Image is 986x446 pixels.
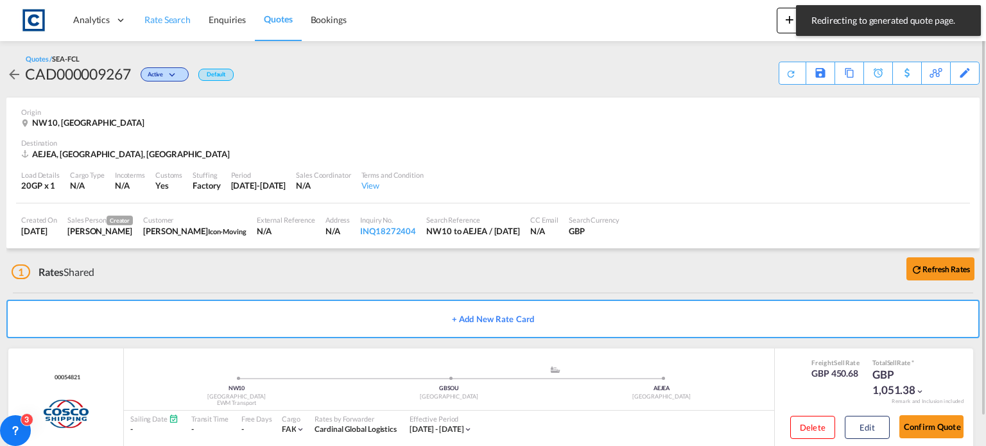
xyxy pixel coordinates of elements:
[241,414,272,424] div: Free Days
[21,138,965,148] div: Destination
[130,393,343,401] div: [GEOGRAPHIC_DATA]
[107,216,133,225] span: Creator
[315,424,397,435] div: Cardinal Global Logistics
[910,359,914,366] span: Subject to Remarks
[811,358,860,367] div: Freight Rate
[39,266,64,278] span: Rates
[32,117,144,128] span: NW10, [GEOGRAPHIC_DATA]
[548,366,563,373] md-icon: assets/icons/custom/ship-fill.svg
[426,215,520,225] div: Search Reference
[166,72,182,79] md-icon: icon-chevron-down
[143,215,246,225] div: Customer
[845,416,890,439] button: Edit
[887,359,897,366] span: Sell
[296,170,350,180] div: Sales Coordinator
[21,180,60,191] div: 20GP x 1
[806,62,835,84] div: Save As Template
[209,14,246,25] span: Enquiries
[144,14,191,25] span: Rate Search
[191,424,229,435] div: -
[67,225,133,237] div: Lynsey Heaton
[193,180,220,191] div: Factory Stuffing
[361,180,424,191] div: View
[257,215,315,225] div: External Reference
[282,424,297,434] span: FAK
[315,424,397,434] span: Cardinal Global Logistics
[141,67,189,81] div: Change Status Here
[115,180,130,191] div: N/A
[148,71,166,83] span: Active
[193,170,220,180] div: Stuffing
[130,414,178,424] div: Sailing Date
[26,54,80,64] div: Quotes /SEA-FCL
[906,257,974,280] button: icon-refreshRefresh Rates
[130,399,343,407] div: EWM Transport
[410,424,464,435] div: 01 Aug 2025 - 31 Aug 2025
[191,414,229,424] div: Transit Time
[67,215,133,225] div: Sales Person
[311,14,347,25] span: Bookings
[241,424,244,435] div: -
[264,13,292,24] span: Quotes
[296,425,305,434] md-icon: icon-chevron-down
[231,180,286,191] div: 31 Aug 2025
[208,227,246,236] span: Icon-Moving
[361,170,424,180] div: Terms and Condition
[231,170,286,180] div: Period
[257,225,315,237] div: N/A
[325,215,350,225] div: Address
[131,64,192,84] div: Change Status Here
[19,6,48,35] img: 1fdb9190129311efbfaf67cbb4249bed.jpeg
[73,13,110,26] span: Analytics
[410,424,464,434] span: [DATE] - [DATE]
[530,215,558,225] div: CC Email
[786,62,799,79] div: Quote PDF is not available at this time
[155,170,182,180] div: Customs
[21,148,233,160] div: AEJEA, Jebel Ali, Middle East
[6,67,22,82] md-icon: icon-arrow-left
[777,8,835,33] button: icon-plus 400-fgNewicon-chevron-down
[872,358,937,367] div: Total Rate
[229,384,245,391] span: NW10
[899,415,964,438] button: Confirm Quote
[51,373,80,382] div: Contract / Rate Agreement / Tariff / Spot Pricing Reference Number: 00054821
[530,225,558,237] div: N/A
[882,398,973,405] div: Remark and Inclusion included
[51,373,80,382] span: 00054821
[555,384,768,393] div: AEJEA
[6,300,980,338] button: + Add New Rate Card
[6,64,25,84] div: icon-arrow-left
[282,414,306,424] div: Cargo
[555,393,768,401] div: [GEOGRAPHIC_DATA]
[426,225,520,237] div: NW10 to AEJEA / 11 Aug 2025
[343,384,555,393] div: GBSOU
[115,170,145,180] div: Incoterms
[410,414,473,424] div: Effective Period
[21,215,57,225] div: Created On
[21,225,57,237] div: 11 Aug 2025
[25,64,131,84] div: CAD000009267
[915,387,924,396] md-icon: icon-chevron-down
[12,265,94,279] div: Shared
[360,215,416,225] div: Inquiry No.
[296,180,350,191] div: N/A
[360,225,416,237] div: INQ18272404
[922,264,970,274] b: Refresh Rates
[21,170,60,180] div: Load Details
[808,14,969,27] span: Redirecting to generated quote page.
[198,69,234,81] div: Default
[834,359,845,366] span: Sell
[911,264,922,275] md-icon: icon-refresh
[325,225,350,237] div: N/A
[784,67,797,80] md-icon: icon-refresh
[343,393,555,401] div: [GEOGRAPHIC_DATA]
[569,215,619,225] div: Search Currency
[21,117,148,128] div: NW10, United Kingdom
[130,424,178,435] div: -
[70,180,105,191] div: N/A
[42,398,89,430] img: COSCO
[21,107,965,117] div: Origin
[811,367,860,380] div: GBP 450.68
[315,414,397,424] div: Rates by Forwarder
[872,367,937,398] div: GBP 1,051.38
